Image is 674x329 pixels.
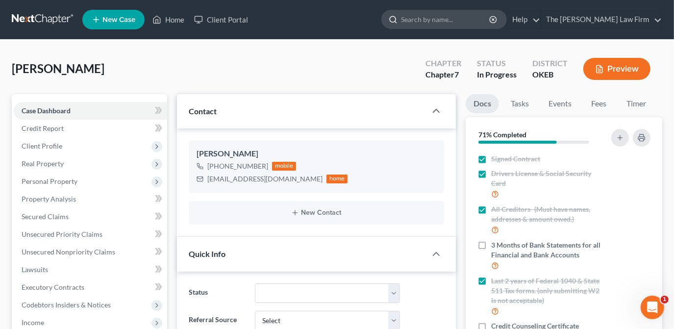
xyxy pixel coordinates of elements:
div: In Progress [477,69,517,80]
a: The [PERSON_NAME] Law Firm [541,11,662,28]
span: Codebtors Insiders & Notices [22,301,111,309]
span: Quick Info [189,249,225,258]
span: Unsecured Nonpriority Claims [22,248,115,256]
span: [PERSON_NAME] [12,61,104,76]
span: Case Dashboard [22,106,71,115]
div: [PHONE_NUMBER] [207,161,268,171]
span: All Creditors- (Must have names, addresses & amount owed.) [491,204,605,224]
span: Drivers License & Social Security Card [491,169,605,188]
input: Search by name... [401,10,491,28]
a: Unsecured Nonpriority Claims [14,243,167,261]
a: Case Dashboard [14,102,167,120]
div: [EMAIL_ADDRESS][DOMAIN_NAME] [207,174,323,184]
div: OKEB [532,69,568,80]
span: Signed Contract [491,154,540,164]
span: Lawsuits [22,265,48,274]
label: Status [184,283,250,303]
div: Chapter [425,58,461,69]
div: mobile [272,162,297,171]
a: Timer [619,94,654,113]
span: 3 Months of Bank Statements for all Financial and Bank Accounts [491,240,605,260]
a: Help [507,11,540,28]
iframe: Intercom live chat [641,296,664,319]
a: Credit Report [14,120,167,137]
span: Contact [189,106,217,116]
span: Personal Property [22,177,77,185]
span: 7 [454,70,459,79]
a: Home [148,11,189,28]
span: Property Analysis [22,195,76,203]
button: New Contact [197,209,436,217]
span: Income [22,318,44,327]
div: Status [477,58,517,69]
a: Lawsuits [14,261,167,278]
span: 1 [661,296,669,304]
span: Credit Report [22,124,64,132]
a: Unsecured Priority Claims [14,226,167,243]
span: New Case [102,16,135,24]
a: Tasks [503,94,537,113]
a: Events [541,94,579,113]
a: Docs [466,94,499,113]
a: Executory Contracts [14,278,167,296]
div: Chapter [425,69,461,80]
span: Unsecured Priority Claims [22,230,102,238]
div: [PERSON_NAME] [197,148,436,160]
a: Secured Claims [14,208,167,226]
span: Real Property [22,159,64,168]
span: Client Profile [22,142,62,150]
span: Executory Contracts [22,283,84,291]
a: Client Portal [189,11,253,28]
a: Fees [583,94,615,113]
div: District [532,58,568,69]
strong: 71% Completed [478,130,526,139]
div: home [326,175,348,183]
a: Property Analysis [14,190,167,208]
span: Last 2 years of Federal 1040 & State 511 Tax forms. (only submitting W2 is not acceptable) [491,276,605,305]
span: Secured Claims [22,212,69,221]
button: Preview [583,58,650,80]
